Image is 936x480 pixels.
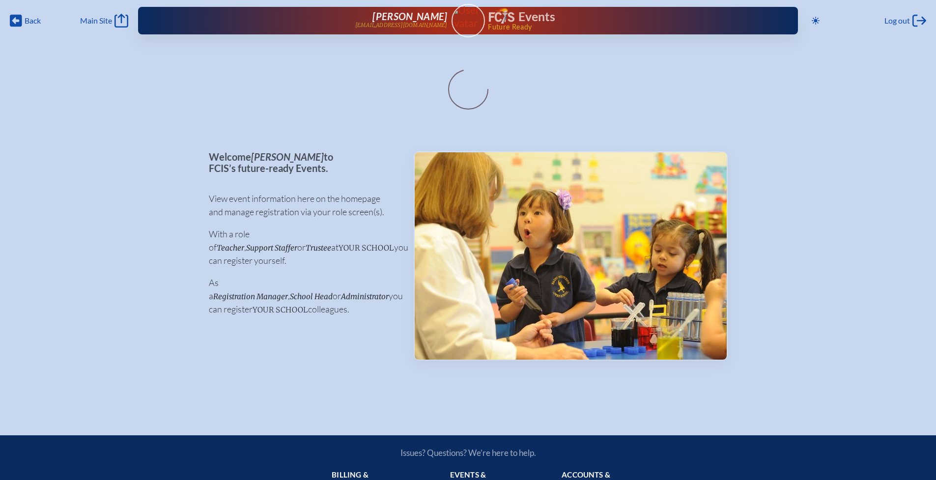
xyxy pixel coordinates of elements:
[372,10,447,22] span: [PERSON_NAME]
[339,243,394,253] span: your school
[415,152,727,360] img: Events
[447,3,489,29] img: User Avatar
[209,192,398,219] p: View event information here on the homepage and manage registration via your role screen(s).
[355,22,448,28] p: [EMAIL_ADDRESS][DOMAIN_NAME]
[489,8,767,30] div: FCIS Events — Future ready
[209,151,398,173] p: Welcome to FCIS’s future-ready Events.
[25,16,41,26] span: Back
[290,292,333,301] span: School Head
[295,448,641,458] p: Issues? Questions? We’re here to help.
[246,243,297,253] span: Support Staffer
[217,243,244,253] span: Teacher
[80,16,112,26] span: Main Site
[884,16,910,26] span: Log out
[80,14,128,28] a: Main Site
[209,227,398,267] p: With a role of , or at you can register yourself.
[341,292,389,301] span: Administrator
[251,151,324,163] span: [PERSON_NAME]
[213,292,288,301] span: Registration Manager
[452,4,485,37] a: User Avatar
[170,11,448,30] a: [PERSON_NAME][EMAIL_ADDRESS][DOMAIN_NAME]
[209,276,398,316] p: As a , or you can register colleagues.
[306,243,331,253] span: Trustee
[488,24,766,30] span: Future Ready
[253,305,308,314] span: your school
